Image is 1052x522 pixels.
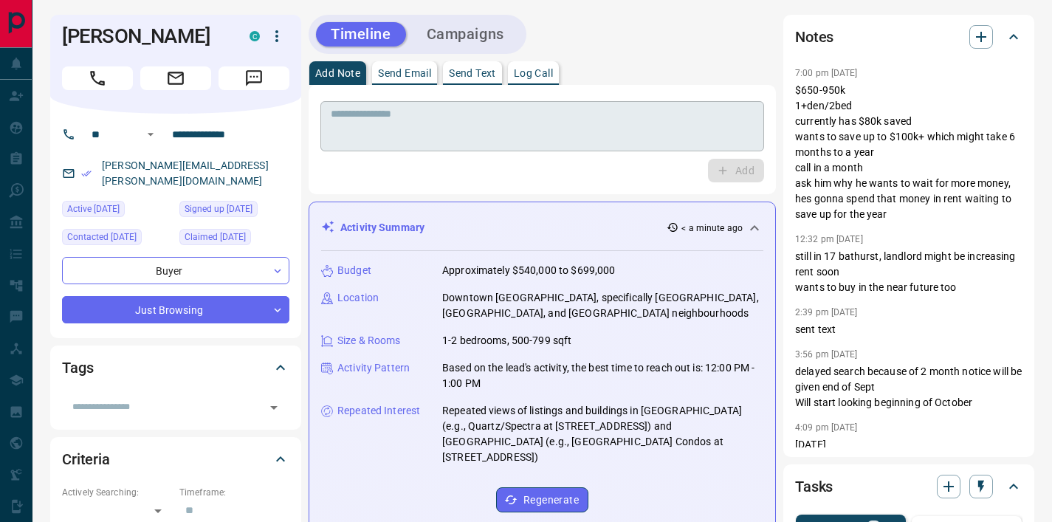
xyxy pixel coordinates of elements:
h2: Notes [795,25,833,49]
p: Send Text [449,68,496,78]
p: < a minute ago [681,221,743,235]
div: Buyer [62,257,289,284]
p: Activity Summary [340,220,424,236]
span: Contacted [DATE] [67,230,137,244]
div: Notes [795,19,1022,55]
div: Tue Nov 26 2024 [62,229,172,250]
p: Send Email [378,68,431,78]
button: Open [264,397,284,418]
div: condos.ca [250,31,260,41]
p: Log Call [514,68,553,78]
p: sent text [795,322,1022,337]
p: Actively Searching: [62,486,172,499]
svg: Email Verified [81,168,92,179]
p: Budget [337,263,371,278]
span: Claimed [DATE] [185,230,246,244]
div: Mon Jul 18 2022 [179,201,289,221]
div: Activity Summary< a minute ago [321,214,763,241]
h2: Criteria [62,447,110,471]
h2: Tasks [795,475,833,498]
p: 2:39 pm [DATE] [795,307,858,317]
button: Open [142,126,159,143]
button: Campaigns [412,22,519,47]
p: 12:32 pm [DATE] [795,234,863,244]
p: Approximately $540,000 to $699,000 [442,263,615,278]
h2: Tags [62,356,93,380]
p: still in 17 bathurst, landlord might be increasing rent soon wants to buy in the near future too [795,249,1022,295]
span: Signed up [DATE] [185,202,252,216]
button: Timeline [316,22,406,47]
a: [PERSON_NAME][EMAIL_ADDRESS][PERSON_NAME][DOMAIN_NAME] [102,159,269,187]
p: Add Note [315,68,360,78]
p: 1-2 bedrooms, 500-799 sqft [442,333,571,348]
div: Criteria [62,442,289,477]
span: Call [62,66,133,90]
p: 3:56 pm [DATE] [795,349,858,360]
div: Tasks [795,469,1022,504]
span: Email [140,66,211,90]
h1: [PERSON_NAME] [62,24,227,48]
div: Tags [62,350,289,385]
button: Regenerate [496,487,588,512]
p: Timeframe: [179,486,289,499]
div: Thu Jun 01 2023 [179,229,289,250]
p: 7:00 pm [DATE] [795,68,858,78]
p: Repeated views of listings and buildings in [GEOGRAPHIC_DATA] (e.g., Quartz/Spectra at [STREET_AD... [442,403,763,465]
span: Active [DATE] [67,202,120,216]
span: Message [219,66,289,90]
p: Based on the lead's activity, the best time to reach out is: 12:00 PM - 1:00 PM [442,360,763,391]
p: delayed search because of 2 month notice will be given end of Sept Will start looking beginning o... [795,364,1022,411]
p: $650-950k 1+den/2bed currently has $80k saved wants to save up to $100k+ which might take 6 month... [795,83,1022,222]
p: Repeated Interest [337,403,420,419]
div: Mon Oct 13 2025 [62,201,172,221]
p: Size & Rooms [337,333,401,348]
p: Location [337,290,379,306]
div: Just Browsing [62,296,289,323]
p: Activity Pattern [337,360,410,376]
p: Downtown [GEOGRAPHIC_DATA], specifically [GEOGRAPHIC_DATA], [GEOGRAPHIC_DATA], and [GEOGRAPHIC_DA... [442,290,763,321]
p: 4:09 pm [DATE] [795,422,858,433]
